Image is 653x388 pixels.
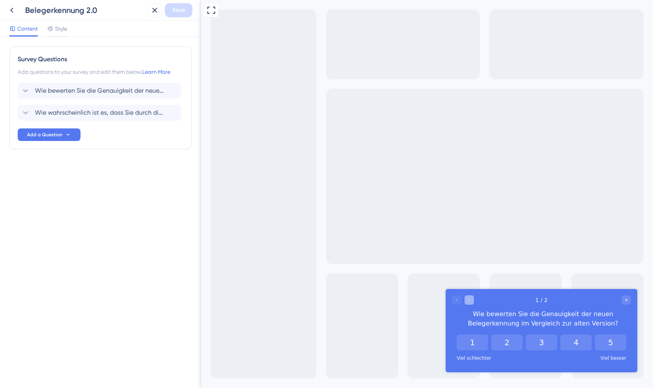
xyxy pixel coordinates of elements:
[27,132,62,138] span: Add a Question
[25,5,145,16] div: Belegerkennung 2.0
[35,86,165,95] span: Wie bewerten Sie die Genauigkeit der neuen Belegerkennung im Vergleich zur alten Version?
[18,55,183,64] div: Survey Questions
[35,108,165,117] span: Wie wahrscheinlich ist es, dass Sie durch die neue Belegerkennung 2.0 Zeit sparen?
[165,3,192,17] button: Save
[18,128,80,141] button: Add a Question
[18,67,183,77] div: Add questions to your survey and edit them below.
[245,289,436,372] iframe: UserGuiding Survey
[17,24,38,33] span: Content
[142,69,170,75] a: Learn More
[172,5,185,15] span: Save
[55,24,67,33] span: Style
